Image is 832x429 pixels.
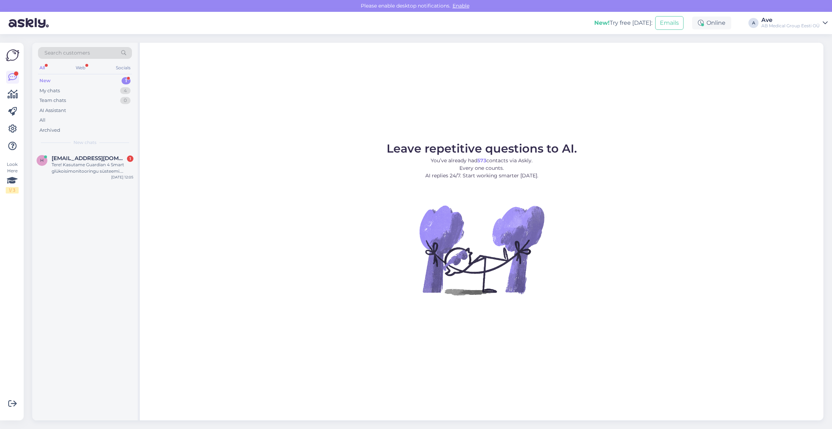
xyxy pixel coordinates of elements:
[39,117,46,124] div: All
[748,18,758,28] div: A
[120,87,131,94] div: 4
[114,63,132,73] div: Socials
[74,63,87,73] div: Web
[39,127,60,134] div: Archived
[594,19,652,27] div: Try free [DATE]:
[39,107,66,114] div: AI Assistant
[122,77,131,84] div: 1
[111,174,133,180] div: [DATE] 12:05
[52,155,126,162] span: helenpeterson1@hotmail.com
[594,19,610,26] b: New!
[38,63,46,73] div: All
[6,48,19,62] img: Askly Logo
[120,97,131,104] div: 0
[387,157,577,179] p: You’ve already had contacts via Askly. Every one counts. AI replies 24/7. Start working smarter [...
[450,3,472,9] span: Enable
[6,161,19,193] div: Look Here
[692,17,731,29] div: Online
[761,17,820,23] div: Ave
[44,49,90,57] span: Search customers
[477,157,486,164] b: 573
[52,162,133,174] div: Tere! Kasutame Guardian 4 Smart glükoisimonitooringu süsteemi. Tundub, et [PERSON_NAME] [DATE] to...
[761,17,828,29] a: AveAB Medical Group Eesti OÜ
[74,139,96,146] span: New chats
[39,97,66,104] div: Team chats
[40,158,44,163] span: h
[417,185,546,314] img: No Chat active
[39,77,51,84] div: New
[761,23,820,29] div: AB Medical Group Eesti OÜ
[387,141,577,155] span: Leave repetitive questions to AI.
[127,155,133,162] div: 1
[655,16,684,30] button: Emails
[6,187,19,193] div: 1 / 3
[39,87,60,94] div: My chats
